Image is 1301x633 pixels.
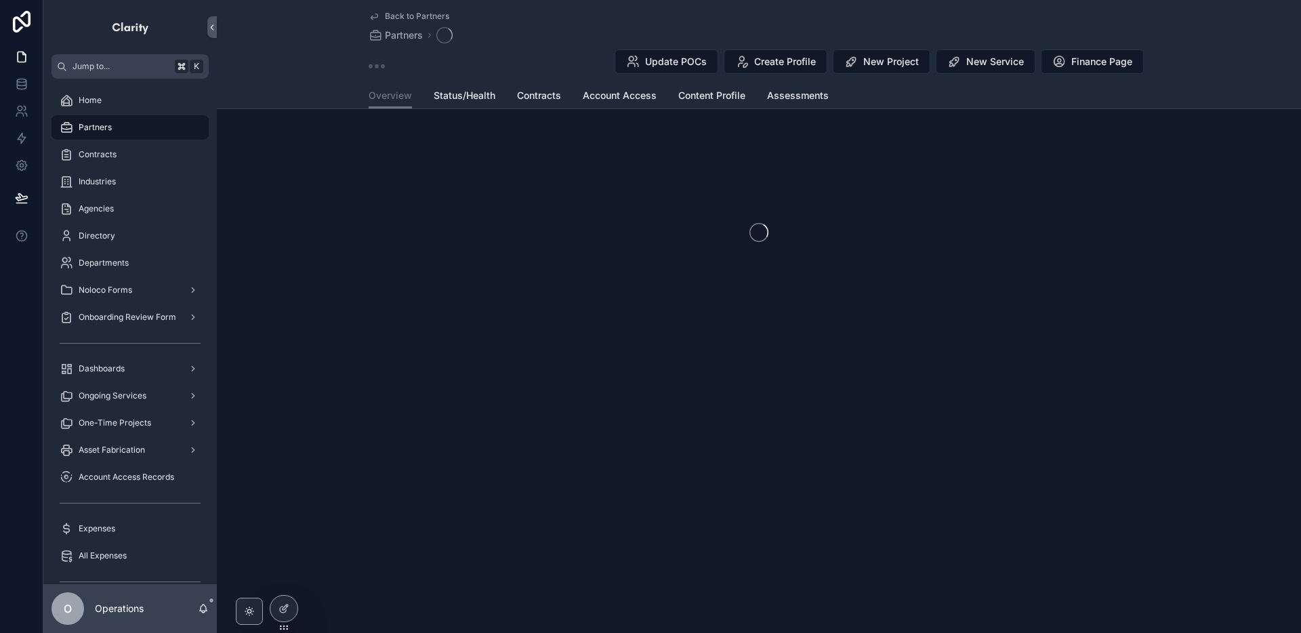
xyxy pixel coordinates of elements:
[936,49,1035,74] button: New Service
[51,516,209,541] a: Expenses
[369,89,412,102] span: Overview
[51,411,209,435] a: One-Time Projects
[767,89,829,102] span: Assessments
[434,83,495,110] a: Status/Health
[79,363,125,374] span: Dashboards
[615,49,718,74] button: Update POCs
[517,89,561,102] span: Contracts
[79,285,132,295] span: Noloco Forms
[966,55,1024,68] span: New Service
[43,79,217,584] div: scrollable content
[79,258,129,268] span: Departments
[51,251,209,275] a: Departments
[79,230,115,241] span: Directory
[79,149,117,160] span: Contracts
[833,49,930,74] button: New Project
[385,11,449,22] span: Back to Partners
[79,550,127,561] span: All Expenses
[645,55,707,68] span: Update POCs
[51,465,209,489] a: Account Access Records
[863,55,919,68] span: New Project
[79,523,115,534] span: Expenses
[79,472,174,483] span: Account Access Records
[79,417,151,428] span: One-Time Projects
[51,115,209,140] a: Partners
[51,169,209,194] a: Industries
[385,28,423,42] span: Partners
[583,83,657,110] a: Account Access
[79,176,116,187] span: Industries
[73,61,169,72] span: Jump to...
[79,445,145,455] span: Asset Fabrication
[754,55,816,68] span: Create Profile
[678,89,745,102] span: Content Profile
[1041,49,1144,74] button: Finance Page
[79,390,146,401] span: Ongoing Services
[369,11,449,22] a: Back to Partners
[79,203,114,214] span: Agencies
[64,600,72,617] span: O
[51,305,209,329] a: Onboarding Review Form
[51,142,209,167] a: Contracts
[79,312,176,323] span: Onboarding Review Form
[1071,55,1132,68] span: Finance Page
[95,602,144,615] p: Operations
[191,61,202,72] span: K
[51,438,209,462] a: Asset Fabrication
[369,83,412,109] a: Overview
[767,83,829,110] a: Assessments
[51,224,209,248] a: Directory
[678,83,745,110] a: Content Profile
[51,544,209,568] a: All Expenses
[51,278,209,302] a: Noloco Forms
[724,49,827,74] button: Create Profile
[583,89,657,102] span: Account Access
[369,28,423,42] a: Partners
[79,95,102,106] span: Home
[51,384,209,408] a: Ongoing Services
[111,16,150,38] img: App logo
[51,88,209,113] a: Home
[51,356,209,381] a: Dashboards
[434,89,495,102] span: Status/Health
[51,197,209,221] a: Agencies
[51,54,209,79] button: Jump to...K
[517,83,561,110] a: Contracts
[79,122,112,133] span: Partners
